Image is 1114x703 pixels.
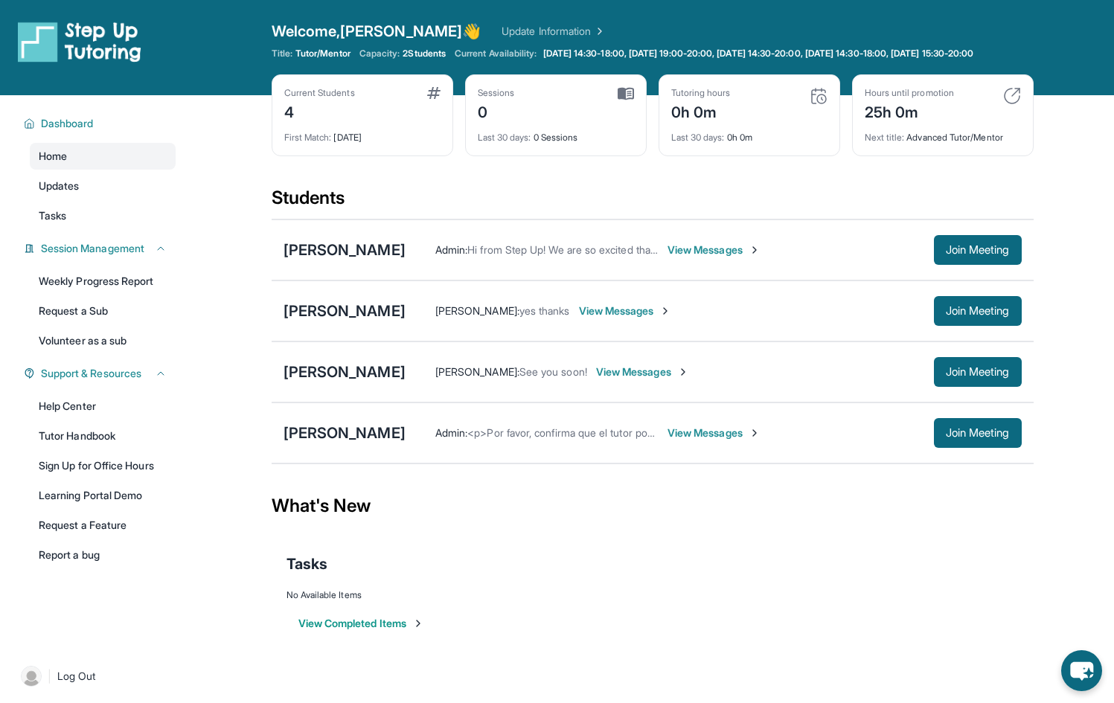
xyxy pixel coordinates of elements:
[284,132,332,143] span: First Match :
[286,589,1019,601] div: No Available Items
[30,482,176,509] a: Learning Portal Demo
[435,426,467,439] span: Admin :
[540,48,977,60] a: [DATE] 14:30-18:00, [DATE] 19:00-20:00, [DATE] 14:30-20:00, [DATE] 14:30-18:00, [DATE] 15:30-20:00
[435,365,519,378] span: [PERSON_NAME] :
[30,298,176,324] a: Request a Sub
[934,235,1022,265] button: Join Meeting
[671,132,725,143] span: Last 30 days :
[39,208,66,223] span: Tasks
[427,87,441,99] img: card
[295,48,350,60] span: Tutor/Mentor
[865,132,905,143] span: Next title :
[478,123,634,144] div: 0 Sessions
[284,423,406,443] div: [PERSON_NAME]
[435,243,467,256] span: Admin :
[30,393,176,420] a: Help Center
[579,304,672,318] span: View Messages
[30,512,176,539] a: Request a Feature
[284,240,406,260] div: [PERSON_NAME]
[41,366,141,381] span: Support & Resources
[435,304,519,317] span: [PERSON_NAME] :
[865,87,954,99] div: Hours until promotion
[677,366,689,378] img: Chevron-Right
[519,304,570,317] span: yes thanks
[946,245,1010,254] span: Join Meeting
[41,241,144,256] span: Session Management
[618,87,634,100] img: card
[478,87,515,99] div: Sessions
[284,87,355,99] div: Current Students
[30,202,176,229] a: Tasks
[30,423,176,449] a: Tutor Handbook
[359,48,400,60] span: Capacity:
[284,301,406,321] div: [PERSON_NAME]
[749,427,761,439] img: Chevron-Right
[671,87,731,99] div: Tutoring hours
[403,48,446,60] span: 2 Students
[57,669,96,684] span: Log Out
[749,244,761,256] img: Chevron-Right
[35,241,167,256] button: Session Management
[30,268,176,295] a: Weekly Progress Report
[272,473,1034,539] div: What's New
[934,357,1022,387] button: Join Meeting
[35,366,167,381] button: Support & Resources
[478,132,531,143] span: Last 30 days :
[946,367,1010,376] span: Join Meeting
[865,99,954,123] div: 25h 0m
[946,428,1010,437] span: Join Meeting
[1061,650,1102,691] button: chat-button
[30,173,176,199] a: Updates
[284,362,406,382] div: [PERSON_NAME]
[30,452,176,479] a: Sign Up for Office Hours
[946,306,1010,315] span: Join Meeting
[668,426,761,440] span: View Messages
[467,243,1102,256] span: Hi from Step Up! We are so excited that you are matched with one another. We hope that you have a...
[671,99,731,123] div: 0h 0m
[39,149,67,164] span: Home
[865,123,1021,144] div: Advanced Tutor/Mentor
[934,418,1022,448] button: Join Meeting
[596,365,689,379] span: View Messages
[543,48,974,60] span: [DATE] 14:30-18:00, [DATE] 19:00-20:00, [DATE] 14:30-20:00, [DATE] 14:30-18:00, [DATE] 15:30-20:00
[467,426,1018,439] span: <p>Por favor, confirma que el tutor podrá asistir a tu primera hora de reunión asignada antes de ...
[18,21,141,62] img: logo
[21,666,42,687] img: user-img
[1003,87,1021,105] img: card
[284,99,355,123] div: 4
[298,616,424,631] button: View Completed Items
[30,327,176,354] a: Volunteer as a sub
[284,123,441,144] div: [DATE]
[502,24,606,39] a: Update Information
[668,243,761,257] span: View Messages
[810,87,828,105] img: card
[30,542,176,568] a: Report a bug
[478,99,515,123] div: 0
[48,667,51,685] span: |
[286,553,327,574] span: Tasks
[272,186,1034,219] div: Students
[39,179,80,193] span: Updates
[659,305,671,317] img: Chevron-Right
[934,296,1022,326] button: Join Meeting
[455,48,537,60] span: Current Availability:
[591,24,606,39] img: Chevron Right
[15,660,176,693] a: |Log Out
[519,365,587,378] span: See you soon!
[671,123,828,144] div: 0h 0m
[41,116,94,131] span: Dashboard
[35,116,167,131] button: Dashboard
[272,48,292,60] span: Title:
[272,21,481,42] span: Welcome, [PERSON_NAME] 👋
[30,143,176,170] a: Home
